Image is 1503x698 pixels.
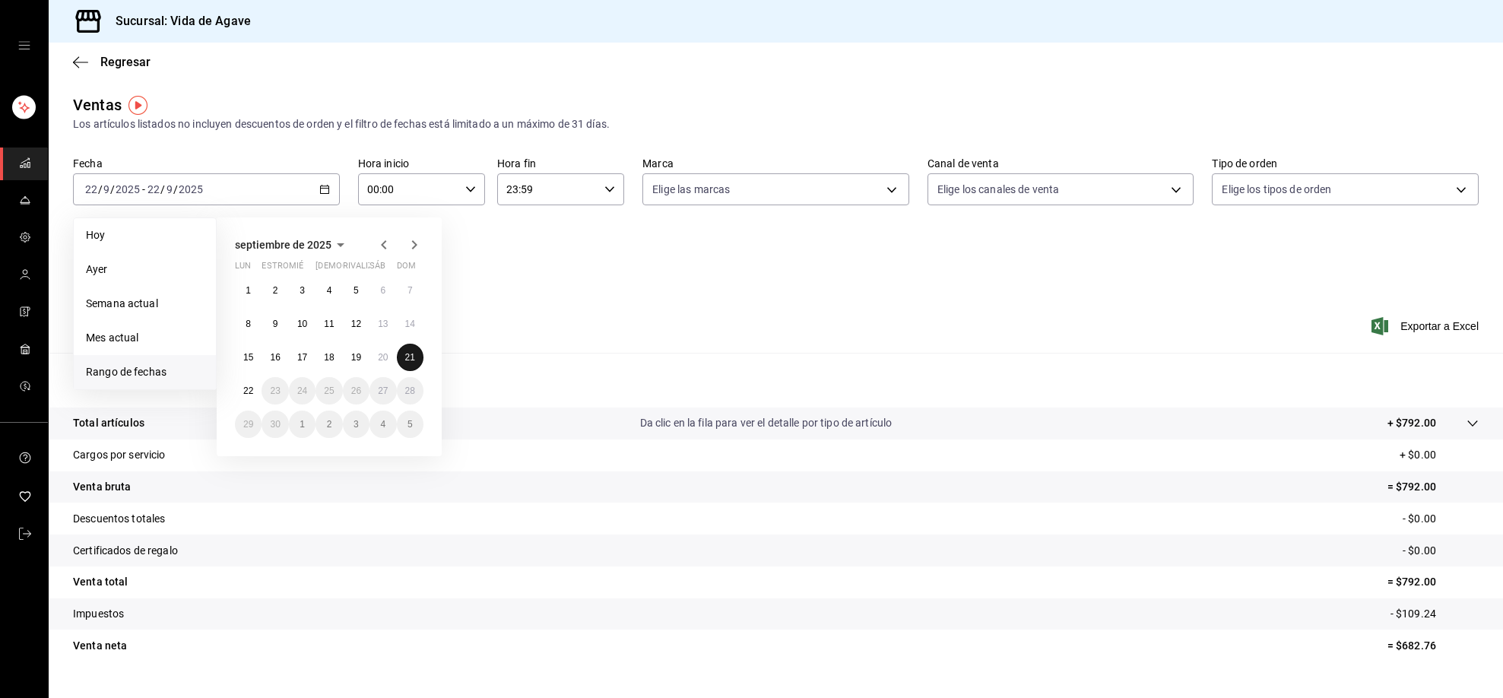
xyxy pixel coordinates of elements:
[1400,320,1479,332] font: Exportar a Excel
[327,419,332,430] abbr: 2 de octubre de 2025
[73,94,122,116] div: Ventas
[142,183,145,195] span: -
[1403,511,1479,527] p: - $0.00
[273,285,278,296] abbr: 2 de septiembre de 2025
[397,277,423,304] button: 7 de septiembre de 2025
[86,296,204,312] span: Semana actual
[316,261,405,277] abbr: jueves
[1222,182,1331,197] span: Elige los tipos de orden
[327,285,332,296] abbr: 4 de septiembre de 2025
[369,411,396,438] button: 4 de octubre de 2025
[289,344,316,371] button: 17 de septiembre de 2025
[147,183,160,195] input: --
[246,319,251,329] abbr: 8 de septiembre de 2025
[369,377,396,405] button: 27 de septiembre de 2025
[397,310,423,338] button: 14 de septiembre de 2025
[1403,543,1479,559] p: - $0.00
[1387,638,1479,654] p: = $682.76
[262,310,288,338] button: 9 de septiembre de 2025
[246,285,251,296] abbr: 1 de septiembre de 2025
[86,330,204,346] span: Mes actual
[73,479,131,495] p: Venta bruta
[316,310,342,338] button: 11 de septiembre de 2025
[1212,158,1479,169] label: Tipo de orden
[397,377,423,405] button: 28 de septiembre de 2025
[103,12,251,30] h3: Sucursal: Vida de Agave
[73,158,340,169] label: Fecha
[354,419,359,430] abbr: 3 de octubre de 2025
[289,377,316,405] button: 24 de septiembre de 2025
[73,447,166,463] p: Cargos por servicio
[297,385,307,396] abbr: 24 de septiembre de 2025
[324,319,334,329] abbr: 11 de septiembre de 2025
[73,511,165,527] p: Descuentos totales
[937,182,1059,197] span: Elige los canales de venta
[351,319,361,329] abbr: 12 de septiembre de 2025
[86,364,204,380] span: Rango de fechas
[243,419,253,430] abbr: 29 de septiembre de 2025
[235,411,262,438] button: 29 de septiembre de 2025
[405,319,415,329] abbr: 14 de septiembre de 2025
[270,352,280,363] abbr: 16 de septiembre de 2025
[324,385,334,396] abbr: 25 de septiembre de 2025
[1375,317,1479,335] button: Exportar a Excel
[369,277,396,304] button: 6 de septiembre de 2025
[166,183,173,195] input: --
[98,183,103,195] span: /
[397,344,423,371] button: 21 de septiembre de 2025
[262,277,288,304] button: 2 de septiembre de 2025
[100,55,151,69] span: Regresar
[235,377,262,405] button: 22 de septiembre de 2025
[235,310,262,338] button: 8 de septiembre de 2025
[235,239,331,251] span: septiembre de 2025
[1390,606,1479,622] p: - $109.24
[343,261,385,277] abbr: viernes
[297,352,307,363] abbr: 17 de septiembre de 2025
[270,419,280,430] abbr: 30 de septiembre de 2025
[405,385,415,396] abbr: 28 de septiembre de 2025
[343,310,369,338] button: 12 de septiembre de 2025
[73,116,1479,132] div: Los artículos listados no incluyen descuentos de orden y el filtro de fechas está limitado a un m...
[1400,447,1479,463] p: + $0.00
[235,277,262,304] button: 1 de septiembre de 2025
[1387,415,1436,431] p: + $792.00
[73,55,151,69] button: Regresar
[316,411,342,438] button: 2 de octubre de 2025
[289,261,303,277] abbr: miércoles
[642,158,909,169] label: Marca
[652,182,730,197] span: Elige las marcas
[73,606,124,622] p: Impuestos
[160,183,165,195] span: /
[173,183,178,195] span: /
[369,261,385,277] abbr: sábado
[73,415,144,431] p: Total artículos
[407,285,413,296] abbr: 7 de septiembre de 2025
[103,183,110,195] input: --
[397,261,416,277] abbr: domingo
[262,377,288,405] button: 23 de septiembre de 2025
[369,344,396,371] button: 20 de septiembre de 2025
[1387,574,1479,590] p: = $792.00
[86,262,204,278] span: Ayer
[378,319,388,329] abbr: 13 de septiembre de 2025
[640,415,893,431] p: Da clic en la fila para ver el detalle por tipo de artículo
[18,40,30,52] button: cajón abierto
[351,385,361,396] abbr: 26 de septiembre de 2025
[497,158,624,169] label: Hora fin
[262,261,309,277] abbr: martes
[73,638,127,654] p: Venta neta
[316,377,342,405] button: 25 de septiembre de 2025
[354,285,359,296] abbr: 5 de septiembre de 2025
[128,96,147,115] img: Marcador de información sobre herramientas
[380,285,385,296] abbr: 6 de septiembre de 2025
[262,344,288,371] button: 16 de septiembre de 2025
[297,319,307,329] abbr: 10 de septiembre de 2025
[324,352,334,363] abbr: 18 de septiembre de 2025
[1387,479,1479,495] p: = $792.00
[73,543,178,559] p: Certificados de regalo
[289,277,316,304] button: 3 de septiembre de 2025
[405,352,415,363] abbr: 21 de septiembre de 2025
[270,385,280,396] abbr: 23 de septiembre de 2025
[343,277,369,304] button: 5 de septiembre de 2025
